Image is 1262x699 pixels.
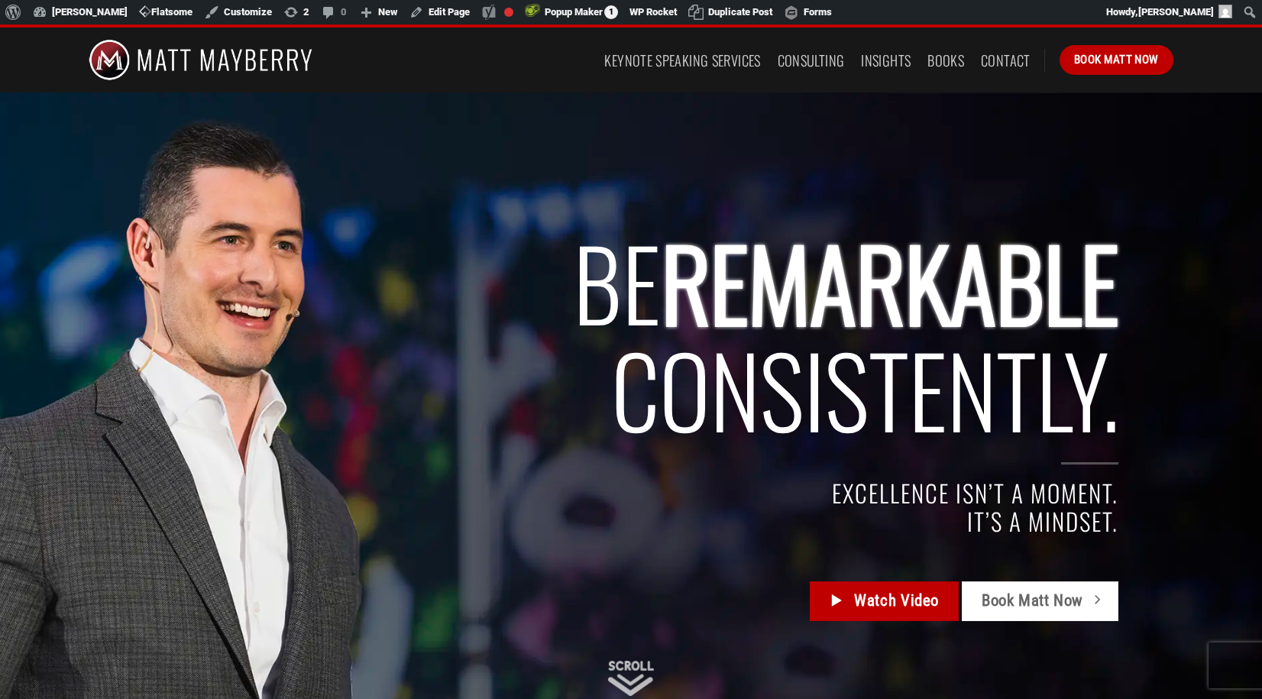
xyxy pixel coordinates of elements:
[778,47,845,74] a: Consulting
[210,507,1118,536] h4: IT’S A MINDSET.
[982,588,1083,613] span: Book Matt Now
[1060,45,1173,74] a: Book Matt Now
[854,588,939,613] span: Watch Video
[210,228,1118,443] h2: BE
[1074,50,1159,69] span: Book Matt Now
[661,209,1118,354] span: REMARKABLE
[608,661,654,696] img: Scroll Down
[210,479,1118,507] h4: EXCELLENCE ISN’T A MOMENT.
[604,47,760,74] a: Keynote Speaking Services
[611,316,1118,461] span: Consistently.
[504,8,513,17] div: Focus keyphrase not set
[89,28,312,92] img: Matt Mayberry
[810,581,959,621] a: Watch Video
[1138,6,1214,18] span: [PERSON_NAME]
[604,5,618,19] span: 1
[861,47,911,74] a: Insights
[927,47,964,74] a: Books
[962,581,1118,621] a: Book Matt Now
[981,47,1031,74] a: Contact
